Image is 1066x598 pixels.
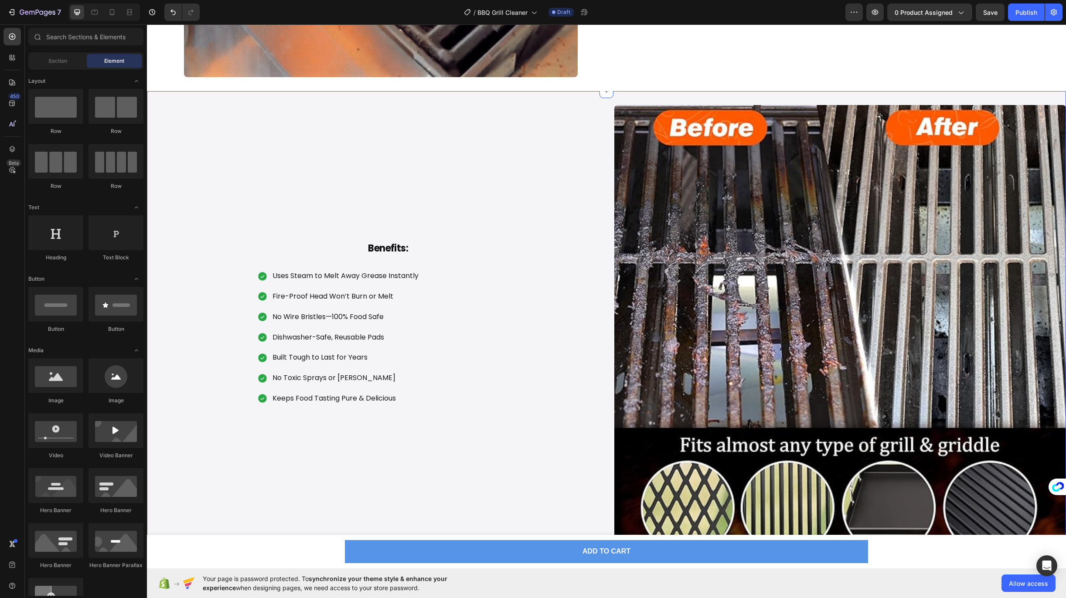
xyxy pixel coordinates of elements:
[477,8,528,17] span: BBQ Grill Cleaner
[89,561,143,569] div: Hero Banner Parallax
[1015,8,1037,17] div: Publish
[126,368,272,381] p: Keeps Food Tasting Pure & Delicious
[126,245,272,258] p: Uses Steam to Melt Away Grease Instantly
[887,3,972,21] button: 0 product assigned
[126,286,272,299] p: No Wire Bristles—100% Food Safe
[129,200,143,214] span: Toggle open
[164,3,200,21] div: Undo/Redo
[28,325,83,333] div: Button
[7,160,21,166] div: Beta
[976,3,1005,21] button: Save
[1001,574,1056,592] button: Allow access
[126,307,272,319] p: Dishwasher-Safe, Reusable Pads
[221,217,261,231] strong: Benefits:
[557,8,570,16] span: Draft
[129,74,143,88] span: Toggle open
[8,93,21,100] div: 450
[28,254,83,262] div: Heading
[473,8,476,17] span: /
[129,343,143,357] span: Toggle open
[1008,3,1045,21] button: Publish
[3,3,65,21] button: 7
[147,24,1066,568] iframe: Design area
[28,561,83,569] div: Hero Banner
[1036,555,1057,576] div: Open Intercom Messenger
[126,327,272,340] p: Built Tough to Last for Years
[89,452,143,459] div: Video Banner
[28,77,45,85] span: Layout
[28,275,44,283] span: Button
[89,325,143,333] div: Button
[89,397,143,404] div: Image
[203,574,481,592] span: Your page is password protected. To when designing pages, we need access to your store password.
[467,81,920,533] img: gempages_586236655627666267-29f55c83-5361-481c-98bd-25836a64f857.jpg
[28,452,83,459] div: Video
[48,57,67,65] span: Section
[1009,579,1048,588] span: Allow access
[28,127,83,135] div: Row
[203,575,447,591] span: synchronize your theme style & enhance your experience
[89,127,143,135] div: Row
[28,506,83,514] div: Hero Banner
[89,182,143,190] div: Row
[89,506,143,514] div: Hero Banner
[89,254,143,262] div: Text Block
[28,204,39,211] span: Text
[28,397,83,404] div: Image
[129,272,143,286] span: Toggle open
[57,7,61,17] p: 7
[436,521,484,533] div: ADD TO CART
[895,8,953,17] span: 0 product assigned
[983,9,998,16] span: Save
[126,266,272,279] p: Fire-Proof Head Won’t Burn or Melt
[28,28,143,45] input: Search Sections & Elements
[28,347,44,354] span: Media
[104,57,124,65] span: Element
[28,182,83,190] div: Row
[198,516,721,539] button: ADD TO CART
[126,347,272,360] p: No Toxic Sprays or [PERSON_NAME]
